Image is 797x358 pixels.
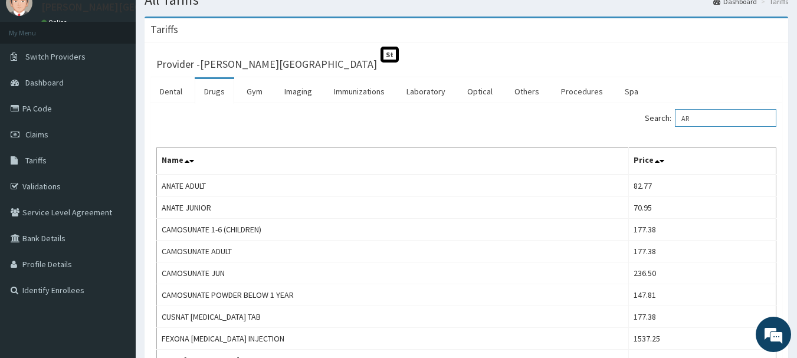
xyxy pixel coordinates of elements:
[397,79,455,104] a: Laboratory
[193,6,222,34] div: Minimize live chat window
[157,284,629,306] td: CAMOSUNATE POWDER BELOW 1 YEAR
[41,2,216,12] p: [PERSON_NAME][GEOGRAPHIC_DATA]
[22,59,48,88] img: d_794563401_company_1708531726252_794563401
[675,109,776,127] input: Search:
[25,155,47,166] span: Tariffs
[150,24,178,35] h3: Tariffs
[157,197,629,219] td: ANATE JUNIOR
[156,59,377,70] h3: Provider - [PERSON_NAME][GEOGRAPHIC_DATA]
[25,51,86,62] span: Switch Providers
[68,105,163,224] span: We're online!
[381,47,399,63] span: St
[628,175,776,197] td: 82.77
[275,79,322,104] a: Imaging
[6,235,225,277] textarea: Type your message and hit 'Enter'
[157,148,629,175] th: Name
[628,197,776,219] td: 70.95
[645,109,776,127] label: Search:
[628,148,776,175] th: Price
[150,79,192,104] a: Dental
[628,262,776,284] td: 236.50
[157,175,629,197] td: ANATE ADULT
[195,79,234,104] a: Drugs
[628,328,776,350] td: 1537.25
[25,129,48,140] span: Claims
[552,79,612,104] a: Procedures
[25,77,64,88] span: Dashboard
[458,79,502,104] a: Optical
[157,306,629,328] td: CUSNAT [MEDICAL_DATA] TAB
[615,79,648,104] a: Spa
[61,66,198,81] div: Chat with us now
[41,18,70,27] a: Online
[157,219,629,241] td: CAMOSUNATE 1-6 (CHILDREN)
[157,262,629,284] td: CAMOSUNATE JUN
[324,79,394,104] a: Immunizations
[628,306,776,328] td: 177.38
[628,241,776,262] td: 177.38
[157,241,629,262] td: CAMOSUNATE ADULT
[505,79,549,104] a: Others
[628,284,776,306] td: 147.81
[157,328,629,350] td: FEXONA [MEDICAL_DATA] INJECTION
[628,219,776,241] td: 177.38
[237,79,272,104] a: Gym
